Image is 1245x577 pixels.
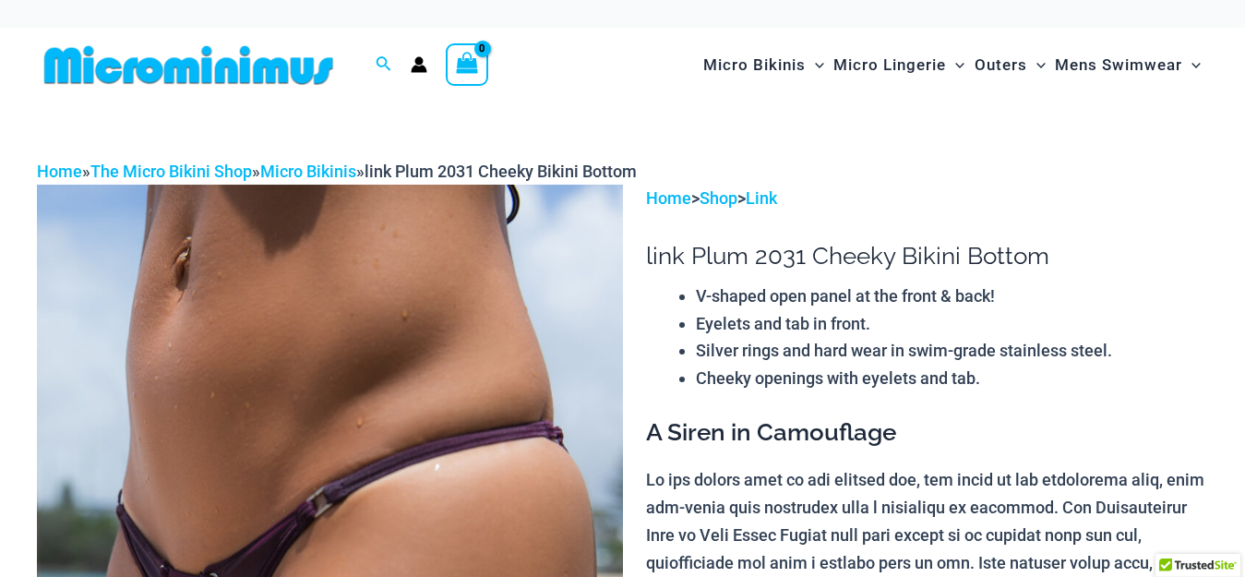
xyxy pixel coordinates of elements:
span: link Plum 2031 Cheeky Bikini Bottom [365,162,637,181]
a: Home [37,162,82,181]
li: Cheeky openings with eyelets and tab. [696,365,1208,392]
a: View Shopping Cart, empty [446,43,488,86]
span: Mens Swimwear [1055,42,1182,89]
a: Shop [700,188,737,208]
a: OutersMenu ToggleMenu Toggle [970,37,1050,93]
li: Silver rings and hard wear in swim-grade stainless steel. [696,337,1208,365]
span: Micro Bikinis [703,42,806,89]
a: Micro BikinisMenu ToggleMenu Toggle [699,37,829,93]
a: Search icon link [376,54,392,77]
span: » » » [37,162,637,181]
a: The Micro Bikini Shop [90,162,252,181]
li: Eyelets and tab in front. [696,310,1208,338]
span: Menu Toggle [946,42,964,89]
span: Menu Toggle [1182,42,1201,89]
h3: A Siren in Camouflage [646,417,1208,449]
h1: link Plum 2031 Cheeky Bikini Bottom [646,242,1208,270]
li: V-shaped open panel at the front & back! [696,282,1208,310]
span: Menu Toggle [806,42,824,89]
img: MM SHOP LOGO FLAT [37,44,341,86]
span: Outers [975,42,1027,89]
a: Micro Bikinis [260,162,356,181]
span: Micro Lingerie [833,42,946,89]
a: Mens SwimwearMenu ToggleMenu Toggle [1050,37,1205,93]
span: Menu Toggle [1027,42,1046,89]
a: Account icon link [411,56,427,73]
a: Link [746,188,777,208]
a: Home [646,188,691,208]
nav: Site Navigation [696,34,1208,96]
p: > > [646,185,1208,212]
a: Micro LingerieMenu ToggleMenu Toggle [829,37,969,93]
